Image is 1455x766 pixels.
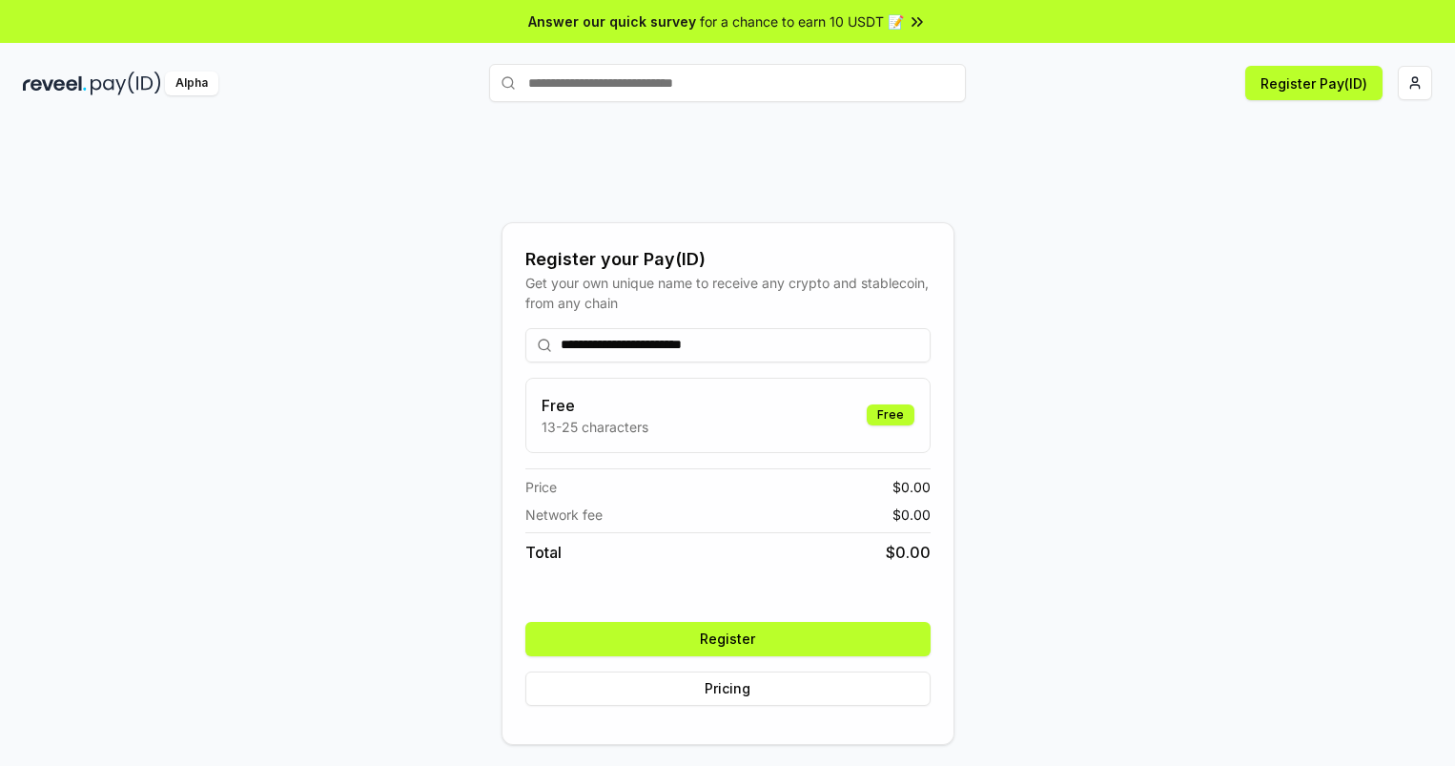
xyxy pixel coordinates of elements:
[542,394,648,417] h3: Free
[525,246,931,273] div: Register your Pay(ID)
[525,541,562,564] span: Total
[525,505,603,525] span: Network fee
[91,72,161,95] img: pay_id
[165,72,218,95] div: Alpha
[525,622,931,656] button: Register
[23,72,87,95] img: reveel_dark
[525,672,931,706] button: Pricing
[528,11,696,31] span: Answer our quick survey
[700,11,904,31] span: for a chance to earn 10 USDT 📝
[886,541,931,564] span: $ 0.00
[525,273,931,313] div: Get your own unique name to receive any crypto and stablecoin, from any chain
[892,505,931,525] span: $ 0.00
[867,404,914,425] div: Free
[525,477,557,497] span: Price
[542,417,648,437] p: 13-25 characters
[892,477,931,497] span: $ 0.00
[1245,66,1383,100] button: Register Pay(ID)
